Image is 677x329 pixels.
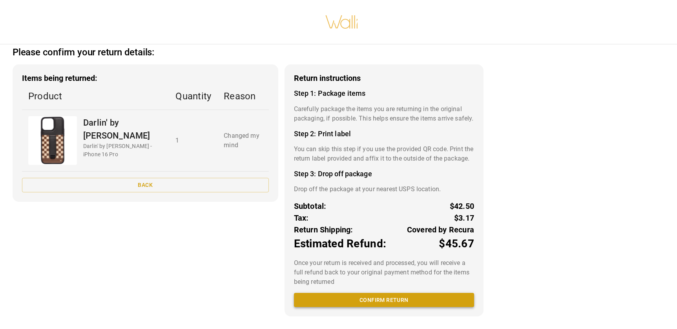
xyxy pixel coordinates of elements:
[325,5,359,39] img: walli-inc.myshopify.com
[294,144,474,163] p: You can skip this step if you use the provided QR code. Print the return label provided and affix...
[224,89,262,103] p: Reason
[294,293,474,307] button: Confirm return
[294,130,474,138] h4: Step 2: Print label
[22,178,269,192] button: Back
[28,89,163,103] p: Product
[407,224,474,236] p: Covered by Recura
[454,212,474,224] p: $3.17
[175,89,211,103] p: Quantity
[224,131,262,150] p: Changed my mind
[83,116,163,142] p: Darlin' by [PERSON_NAME]
[450,200,474,212] p: $42.50
[294,104,474,123] p: Carefully package the items you are returning in the original packaging, if possible. This helps ...
[294,236,386,252] p: Estimated Refund:
[294,74,474,83] h3: Return instructions
[83,142,163,159] p: Darlin' by [PERSON_NAME] - iPhone 16 Pro
[294,89,474,98] h4: Step 1: Package items
[294,185,474,194] p: Drop off the package at your nearest USPS location.
[439,236,474,252] p: $45.67
[22,74,269,83] h3: Items being returned:
[294,212,309,224] p: Tax:
[294,258,474,287] p: Once your return is received and processed, you will receive a full refund back to your original ...
[13,47,154,58] h2: Please confirm your return details:
[294,200,327,212] p: Subtotal:
[294,224,353,236] p: Return Shipping:
[175,136,211,145] p: 1
[294,170,474,178] h4: Step 3: Drop off package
